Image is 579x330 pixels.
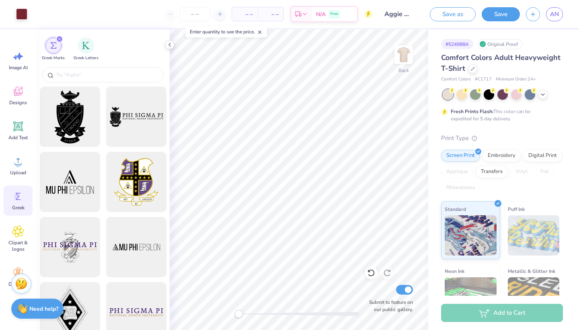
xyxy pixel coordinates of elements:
div: Screen Print [441,150,480,162]
span: – – [237,10,253,19]
input: – – [179,7,211,21]
div: Applique [441,166,473,178]
span: Standard [445,205,466,213]
span: Image AI [9,64,28,71]
span: Free [331,11,338,17]
img: Greek Marks Image [50,42,57,49]
a: AN [546,7,563,21]
div: Foil [535,166,554,178]
div: Enter quantity to see the price. [185,26,267,37]
span: – – [263,10,279,19]
span: # C1717 [475,76,492,83]
strong: Need help? [29,305,58,313]
div: Back [398,67,409,74]
span: Greek Marks [42,55,65,61]
div: Accessibility label [235,310,243,318]
img: Back [396,47,412,63]
div: filter for Greek Marks [42,37,65,61]
span: Decorate [8,281,28,287]
div: Embroidery [482,150,521,162]
img: Greek Letters Image [82,41,90,49]
div: # 524988A [441,39,473,49]
div: Original Proof [477,39,522,49]
span: Comfort Colors Adult Heavyweight T-Shirt [441,53,561,73]
img: Neon Ink [445,277,497,318]
span: Neon Ink [445,267,464,275]
input: Try "Alpha" [55,71,158,79]
div: Transfers [476,166,508,178]
div: Print Type [441,134,563,143]
span: Comfort Colors [441,76,471,83]
strong: Fresh Prints Flash: [451,108,493,115]
div: Rhinestones [441,182,480,194]
div: This color can be expedited for 5 day delivery. [451,108,550,122]
span: Metallic & Glitter Ink [508,267,555,275]
label: Submit to feature on our public gallery. [365,299,413,313]
button: Save [482,7,520,21]
img: Puff Ink [508,215,560,256]
button: filter button [74,37,99,61]
span: Designs [9,99,27,106]
span: Upload [10,169,26,176]
img: Metallic & Glitter Ink [508,277,560,318]
span: Puff Ink [508,205,525,213]
span: Clipart & logos [5,239,31,252]
div: Vinyl [510,166,533,178]
button: filter button [42,37,65,61]
span: Greek Letters [74,55,99,61]
button: Save as [430,7,476,21]
img: Standard [445,215,497,256]
span: AN [550,10,559,19]
span: Add Text [8,134,28,141]
span: Minimum Order: 24 + [496,76,536,83]
span: N/A [316,10,326,19]
input: Untitled Design [378,6,418,22]
div: Digital Print [523,150,562,162]
span: Greek [12,204,25,211]
div: filter for Greek Letters [74,37,99,61]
